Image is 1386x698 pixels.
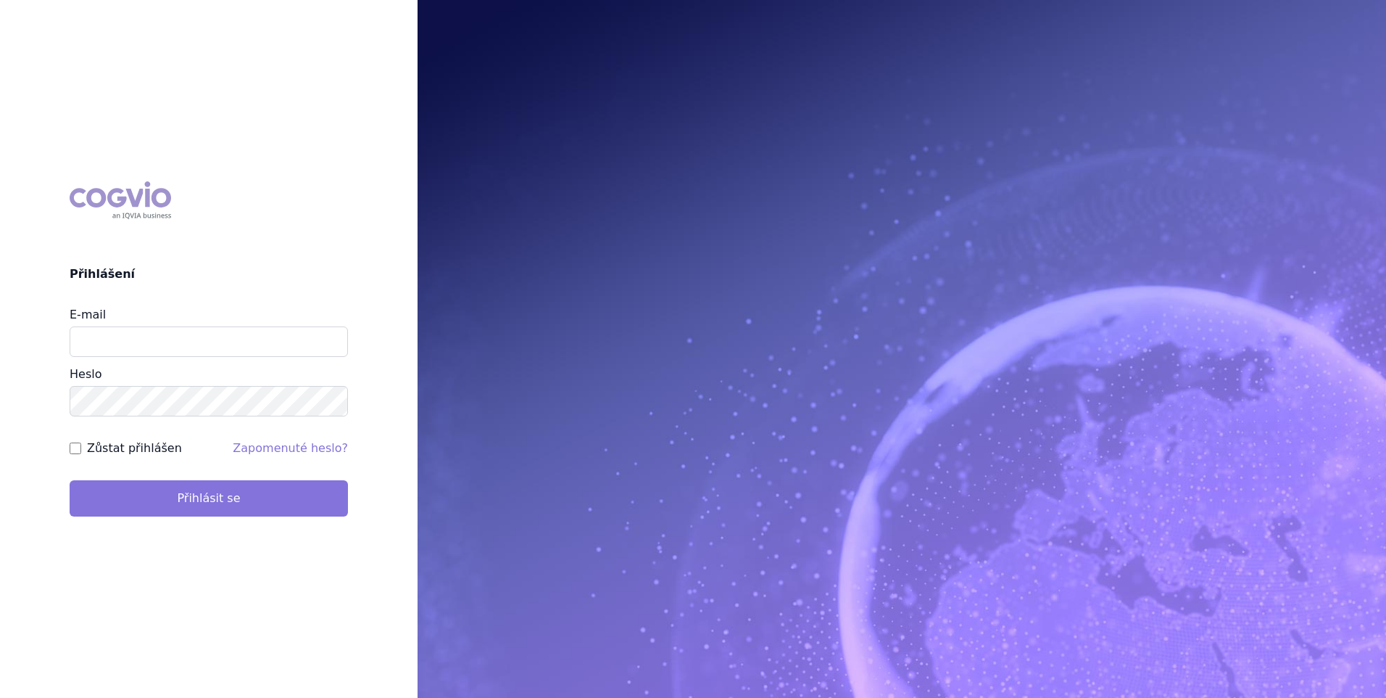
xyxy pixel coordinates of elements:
[70,367,101,381] label: Heslo
[233,441,348,455] a: Zapomenuté heslo?
[87,440,182,457] label: Zůstat přihlášen
[70,308,106,321] label: E-mail
[70,181,171,219] div: COGVIO
[70,266,348,283] h2: Přihlášení
[70,480,348,517] button: Přihlásit se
